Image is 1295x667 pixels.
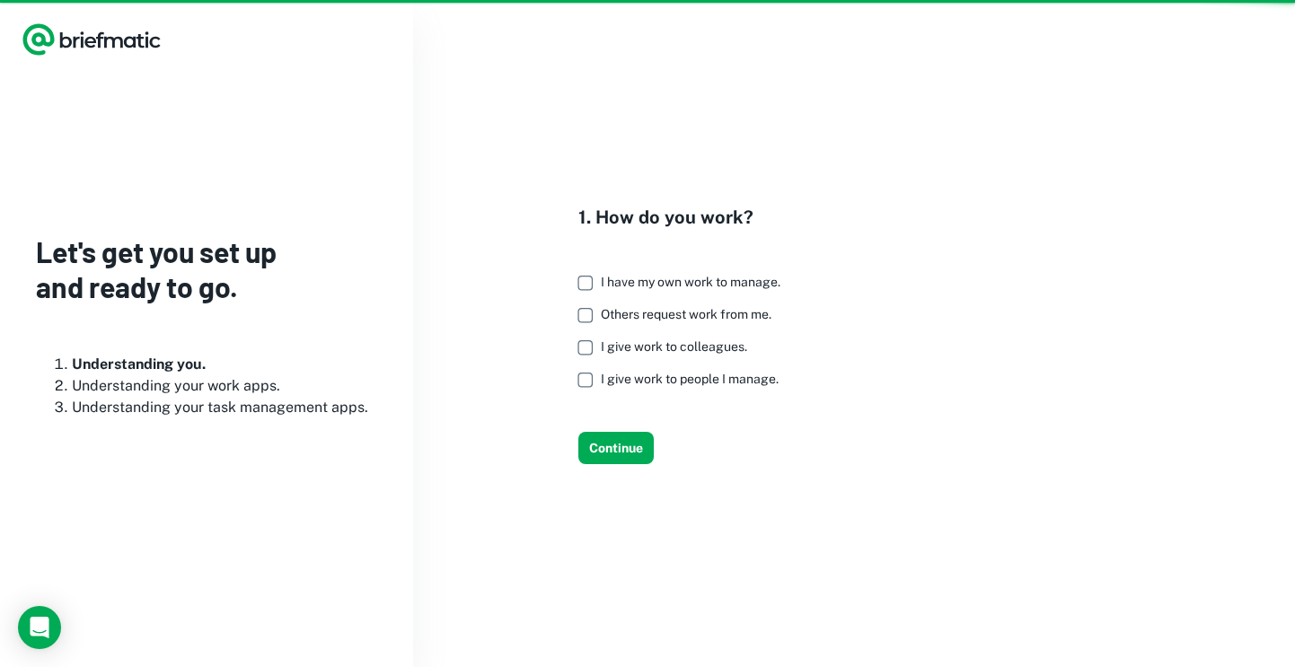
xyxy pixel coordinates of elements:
[18,606,61,649] div: Load Chat
[578,204,795,231] h4: 1. How do you work?
[72,375,377,397] li: Understanding your work apps.
[72,355,206,373] b: Understanding you.
[601,307,771,321] span: Others request work from me.
[601,339,747,354] span: I give work to colleagues.
[22,22,162,57] a: Logo
[578,432,654,464] button: Continue
[601,275,780,289] span: I have my own work to manage.
[601,372,779,386] span: I give work to people I manage.
[72,397,377,418] li: Understanding your task management apps.
[36,234,377,303] h3: Let's get you set up and ready to go.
